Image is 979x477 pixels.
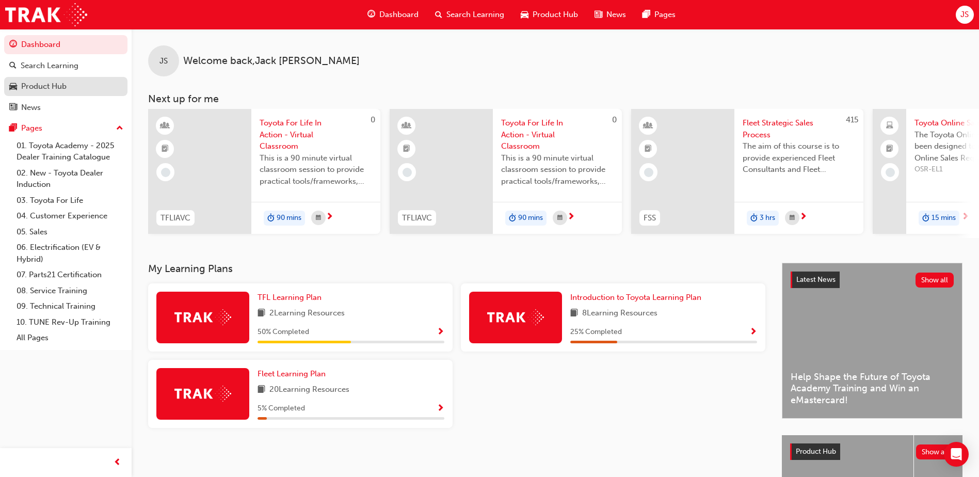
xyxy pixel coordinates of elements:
a: Product Hub [4,77,127,96]
span: booktick-icon [403,142,410,156]
span: This is a 90 minute virtual classroom session to provide practical tools/frameworks, behaviours a... [501,152,614,187]
span: learningRecordVerb_NONE-icon [644,168,653,177]
span: pages-icon [643,8,650,21]
span: pages-icon [9,124,17,133]
button: Pages [4,119,127,138]
span: learningRecordVerb_NONE-icon [161,168,170,177]
span: calendar-icon [316,212,321,225]
span: Show Progress [437,404,444,414]
span: booktick-icon [645,142,652,156]
span: book-icon [258,307,265,320]
span: Latest News [796,275,836,284]
button: Show all [916,273,954,288]
span: 25 % Completed [570,326,622,338]
span: Welcome back , Jack [PERSON_NAME] [183,55,360,67]
div: Search Learning [21,60,78,72]
a: Introduction to Toyota Learning Plan [570,292,705,304]
a: car-iconProduct Hub [512,4,586,25]
span: JS [159,55,168,67]
span: search-icon [435,8,442,21]
a: Fleet Learning Plan [258,368,330,380]
div: Pages [21,122,42,134]
a: pages-iconPages [634,4,684,25]
span: guage-icon [9,40,17,50]
span: 20 Learning Resources [269,384,349,396]
a: 09. Technical Training [12,298,127,314]
span: search-icon [9,61,17,71]
a: news-iconNews [586,4,634,25]
span: Product Hub [796,447,836,456]
a: Dashboard [4,35,127,54]
img: Trak [174,386,231,402]
div: News [21,102,41,114]
span: Pages [654,9,676,21]
h3: Next up for me [132,93,979,105]
span: This is a 90 minute virtual classroom session to provide practical tools/frameworks, behaviours a... [260,152,372,187]
span: Show Progress [749,328,757,337]
span: calendar-icon [790,212,795,225]
a: 04. Customer Experience [12,208,127,224]
span: book-icon [258,384,265,396]
span: News [606,9,626,21]
a: All Pages [12,330,127,346]
span: Help Shape the Future of Toyota Academy Training and Win an eMastercard! [791,371,954,406]
span: Toyota For Life In Action - Virtual Classroom [260,117,372,152]
span: Fleet Strategic Sales Process [743,117,855,140]
button: Show all [916,444,955,459]
span: 2 Learning Resources [269,307,345,320]
a: 05. Sales [12,224,127,240]
span: duration-icon [267,212,275,225]
div: Product Hub [21,81,67,92]
img: Trak [5,3,87,26]
a: 03. Toyota For Life [12,193,127,209]
span: Toyota For Life In Action - Virtual Classroom [501,117,614,152]
span: 90 mins [518,212,543,224]
button: JS [956,6,974,24]
span: 0 [612,115,617,124]
span: learningRecordVerb_NONE-icon [403,168,412,177]
span: next-icon [326,213,333,222]
a: 01. Toyota Academy - 2025 Dealer Training Catalogue [12,138,127,165]
button: Show Progress [749,326,757,339]
span: Product Hub [533,9,578,21]
span: news-icon [9,103,17,113]
span: 50 % Completed [258,326,309,338]
a: 10. TUNE Rev-Up Training [12,314,127,330]
a: Latest NewsShow all [791,272,954,288]
a: 02. New - Toyota Dealer Induction [12,165,127,193]
span: TFL Learning Plan [258,293,322,302]
span: next-icon [799,213,807,222]
span: FSS [644,212,656,224]
span: 15 mins [932,212,956,224]
span: TFLIAVC [161,212,190,224]
span: duration-icon [750,212,758,225]
span: Search Learning [446,9,504,21]
span: next-icon [567,213,575,222]
span: Fleet Learning Plan [258,369,326,378]
span: booktick-icon [886,142,893,156]
span: prev-icon [114,456,121,469]
a: search-iconSearch Learning [427,4,512,25]
button: Show Progress [437,326,444,339]
span: 90 mins [277,212,301,224]
span: booktick-icon [162,142,169,156]
span: news-icon [595,8,602,21]
a: News [4,98,127,117]
span: Introduction to Toyota Learning Plan [570,293,701,302]
span: car-icon [521,8,528,21]
a: Latest NewsShow allHelp Shape the Future of Toyota Academy Training and Win an eMastercard! [782,263,962,419]
span: guage-icon [367,8,375,21]
img: Trak [174,309,231,325]
span: duration-icon [922,212,929,225]
span: 0 [371,115,375,124]
a: 08. Service Training [12,283,127,299]
a: guage-iconDashboard [359,4,427,25]
span: JS [960,9,969,21]
span: book-icon [570,307,578,320]
span: calendar-icon [557,212,563,225]
span: next-icon [961,213,969,222]
button: Show Progress [437,402,444,415]
span: learningResourceType_INSTRUCTOR_LED-icon [403,119,410,133]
